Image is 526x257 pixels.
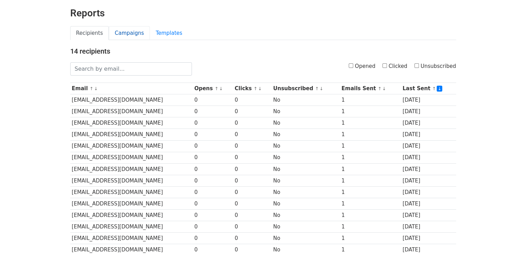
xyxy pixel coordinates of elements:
[272,140,340,152] td: No
[401,140,456,152] td: [DATE]
[340,186,401,198] td: 1
[233,94,272,106] td: 0
[233,83,272,94] th: Clicks
[70,210,193,221] td: [EMAIL_ADDRESS][DOMAIN_NAME]
[70,152,193,163] td: [EMAIL_ADDRESS][DOMAIN_NAME]
[349,63,353,68] input: Opened
[272,117,340,129] td: No
[437,86,443,92] a: ↓
[491,224,526,257] div: 聊天小组件
[340,117,401,129] td: 1
[233,106,272,117] td: 0
[193,129,233,140] td: 0
[193,117,233,129] td: 0
[401,117,456,129] td: [DATE]
[233,117,272,129] td: 0
[401,83,456,94] th: Last Sent
[233,152,272,163] td: 0
[401,221,456,233] td: [DATE]
[319,86,323,91] a: ↓
[90,86,94,91] a: ↑
[70,129,193,140] td: [EMAIL_ADDRESS][DOMAIN_NAME]
[401,175,456,186] td: [DATE]
[193,94,233,106] td: 0
[414,62,456,70] label: Unsubscribed
[272,175,340,186] td: No
[272,233,340,244] td: No
[193,244,233,256] td: 0
[401,163,456,175] td: [DATE]
[193,186,233,198] td: 0
[272,83,340,94] th: Unsubscribed
[193,140,233,152] td: 0
[401,198,456,210] td: [DATE]
[70,83,193,94] th: Email
[382,63,387,68] input: Clicked
[340,198,401,210] td: 1
[340,140,401,152] td: 1
[233,244,272,256] td: 0
[109,26,150,40] a: Campaigns
[70,244,193,256] td: [EMAIL_ADDRESS][DOMAIN_NAME]
[150,26,188,40] a: Templates
[193,175,233,186] td: 0
[70,62,192,76] input: Search by email...
[401,186,456,198] td: [DATE]
[193,198,233,210] td: 0
[70,106,193,117] td: [EMAIL_ADDRESS][DOMAIN_NAME]
[340,233,401,244] td: 1
[378,86,382,91] a: ↑
[233,210,272,221] td: 0
[94,86,98,91] a: ↓
[414,63,419,68] input: Unsubscribed
[401,152,456,163] td: [DATE]
[340,129,401,140] td: 1
[193,233,233,244] td: 0
[193,210,233,221] td: 0
[272,163,340,175] td: No
[272,152,340,163] td: No
[70,47,456,55] h4: 14 recipients
[219,86,223,91] a: ↓
[349,62,375,70] label: Opened
[401,233,456,244] td: [DATE]
[233,163,272,175] td: 0
[233,221,272,233] td: 0
[340,221,401,233] td: 1
[193,106,233,117] td: 0
[70,140,193,152] td: [EMAIL_ADDRESS][DOMAIN_NAME]
[272,221,340,233] td: No
[382,86,386,91] a: ↓
[315,86,319,91] a: ↑
[193,152,233,163] td: 0
[340,152,401,163] td: 1
[258,86,262,91] a: ↓
[272,198,340,210] td: No
[272,186,340,198] td: No
[340,163,401,175] td: 1
[272,94,340,106] td: No
[70,221,193,233] td: [EMAIL_ADDRESS][DOMAIN_NAME]
[432,86,436,91] a: ↑
[70,7,456,19] h2: Reports
[70,94,193,106] td: [EMAIL_ADDRESS][DOMAIN_NAME]
[70,175,193,186] td: [EMAIL_ADDRESS][DOMAIN_NAME]
[340,210,401,221] td: 1
[272,106,340,117] td: No
[340,106,401,117] td: 1
[193,83,233,94] th: Opens
[272,129,340,140] td: No
[70,163,193,175] td: [EMAIL_ADDRESS][DOMAIN_NAME]
[193,163,233,175] td: 0
[401,244,456,256] td: [DATE]
[401,210,456,221] td: [DATE]
[340,83,401,94] th: Emails Sent
[70,186,193,198] td: [EMAIL_ADDRESS][DOMAIN_NAME]
[233,186,272,198] td: 0
[340,94,401,106] td: 1
[272,210,340,221] td: No
[401,106,456,117] td: [DATE]
[233,140,272,152] td: 0
[70,198,193,210] td: [EMAIL_ADDRESS][DOMAIN_NAME]
[253,86,257,91] a: ↑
